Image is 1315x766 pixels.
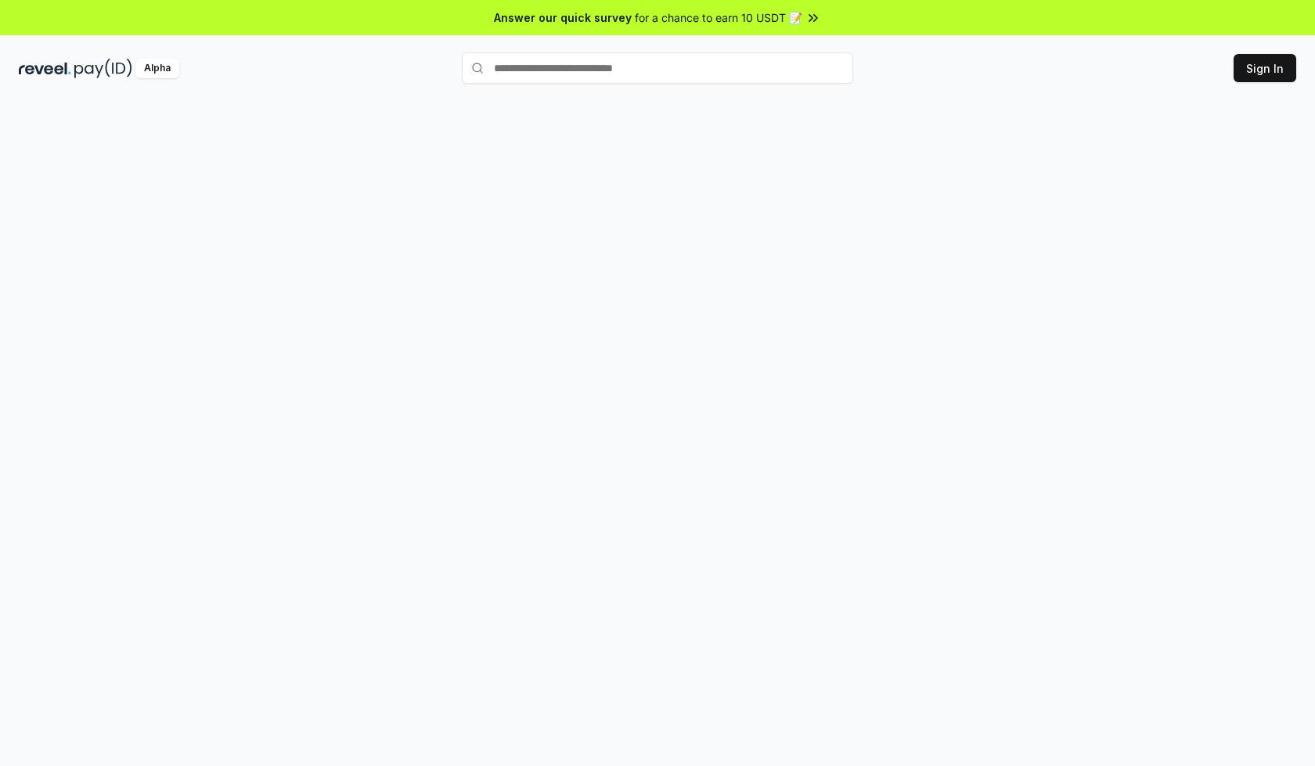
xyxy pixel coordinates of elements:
[1234,54,1296,82] button: Sign In
[635,9,802,26] span: for a chance to earn 10 USDT 📝
[494,9,632,26] span: Answer our quick survey
[19,59,71,78] img: reveel_dark
[135,59,179,78] div: Alpha
[74,59,132,78] img: pay_id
